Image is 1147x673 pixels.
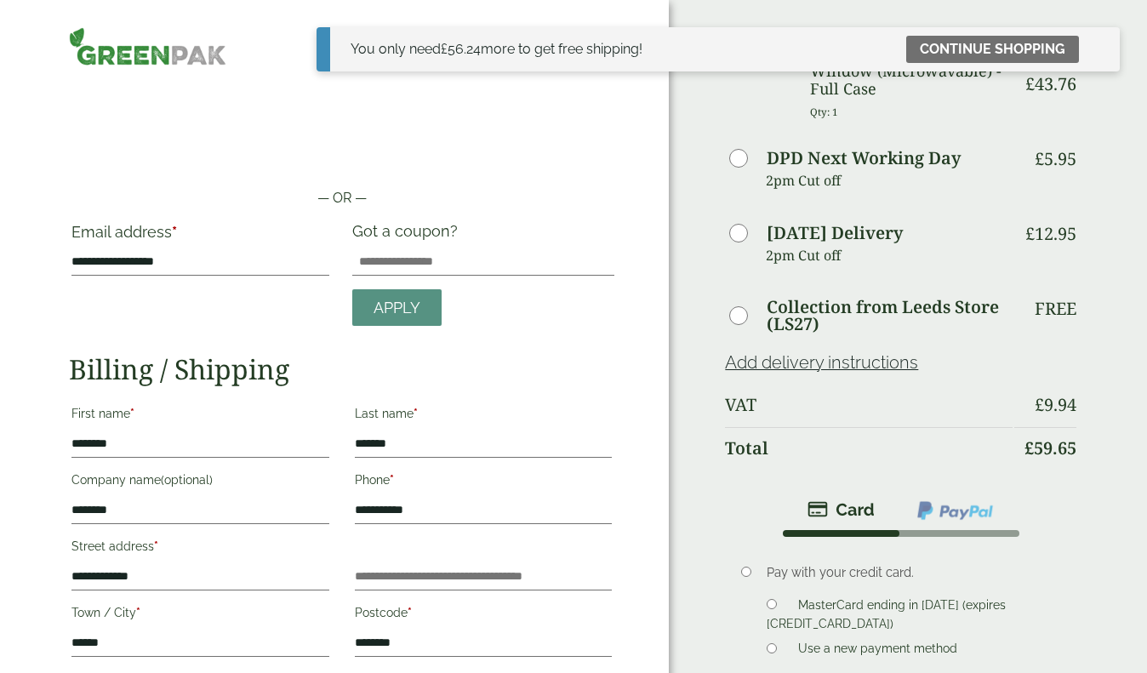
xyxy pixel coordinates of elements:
p: Free [1035,299,1076,319]
label: First name [71,402,329,431]
p: 2pm Cut off [766,168,1013,193]
a: Add delivery instructions [725,352,918,373]
span: £ [1025,222,1035,245]
bdi: 59.65 [1024,436,1076,459]
span: £ [1035,147,1044,170]
label: Postcode [355,601,613,630]
p: 2pm Cut off [766,242,1013,268]
img: stripe.png [807,499,875,520]
bdi: 43.76 [1025,72,1076,95]
abbr: required [172,223,177,241]
th: VAT [725,385,1013,425]
img: GreenPak Supplies [69,27,226,66]
a: Continue shopping [906,36,1079,63]
abbr: required [136,606,140,619]
bdi: 12.95 [1025,222,1076,245]
h2: Billing / Shipping [69,353,614,385]
span: £ [441,41,448,57]
a: Apply [352,289,442,326]
label: Email address [71,225,329,248]
span: (optional) [161,473,213,487]
p: — OR — [69,188,614,208]
abbr: required [390,473,394,487]
span: Apply [374,299,420,317]
label: Town / City [71,601,329,630]
abbr: required [414,407,418,420]
th: Total [725,427,1013,469]
span: £ [1025,72,1035,95]
label: Got a coupon? [352,222,465,248]
label: Use a new payment method [791,642,964,660]
div: You only need more to get free shipping! [351,39,642,60]
label: MasterCard ending in [DATE] (expires [CREDIT_CARD_DATA]) [767,598,1006,636]
abbr: required [408,606,412,619]
label: Phone [355,468,613,497]
label: Last name [355,402,613,431]
abbr: required [154,539,158,553]
label: [DATE] Delivery [767,225,903,242]
span: £ [1024,436,1034,459]
bdi: 9.94 [1035,393,1076,416]
label: DPD Next Working Day [767,150,961,167]
bdi: 5.95 [1035,147,1076,170]
p: Pay with your credit card. [767,563,1052,582]
label: Street address [71,534,329,563]
small: Qty: 1 [810,106,838,118]
iframe: Secure payment button frame [69,134,614,168]
img: ppcp-gateway.png [916,499,995,522]
span: £ [1035,393,1044,416]
abbr: required [130,407,134,420]
label: Company name [71,468,329,497]
span: 56.24 [441,41,481,57]
label: Collection from Leeds Store (LS27) [767,299,1013,333]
